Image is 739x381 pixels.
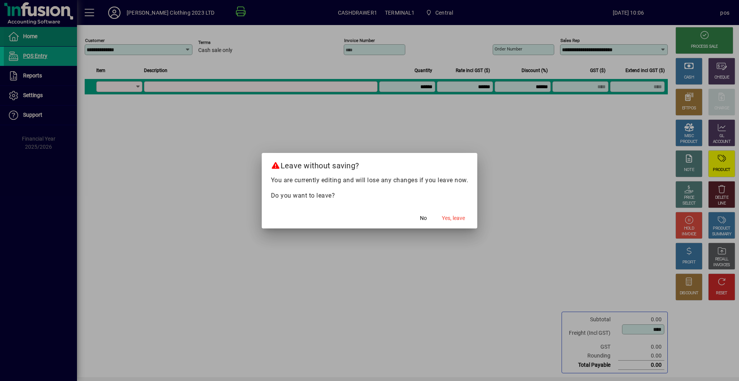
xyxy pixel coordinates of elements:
h2: Leave without saving? [262,153,478,175]
button: No [411,211,436,225]
p: You are currently editing and will lose any changes if you leave now. [271,176,468,185]
p: Do you want to leave? [271,191,468,200]
button: Yes, leave [439,211,468,225]
span: No [420,214,427,222]
span: Yes, leave [442,214,465,222]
